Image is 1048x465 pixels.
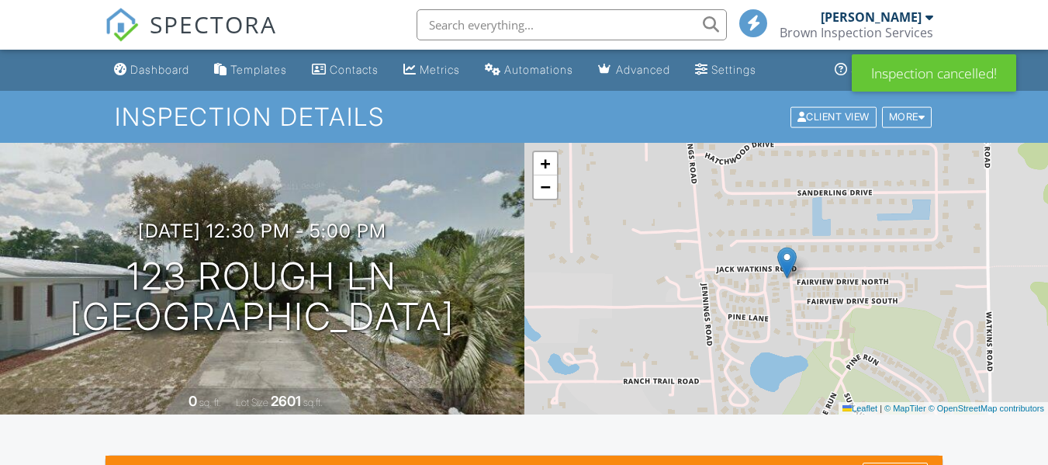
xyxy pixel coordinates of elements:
span: | [880,404,882,413]
div: 2601 [271,393,301,409]
input: Search everything... [417,9,727,40]
span: SPECTORA [150,8,277,40]
span: Lot Size [236,397,268,408]
img: The Best Home Inspection Software - Spectora [105,8,139,42]
div: Templates [230,63,287,76]
div: Support Center [851,63,934,76]
div: 0 [189,393,197,409]
div: Inspection cancelled! [852,54,1016,92]
a: Zoom in [534,152,557,175]
div: Automations [504,63,573,76]
div: Client View [790,106,877,127]
a: Support Center [828,56,940,85]
a: Contacts [306,56,385,85]
a: © OpenStreetMap contributors [929,404,1044,413]
div: Contacts [330,63,379,76]
h3: [DATE] 12:30 pm - 5:00 pm [138,220,386,241]
div: Metrics [420,63,460,76]
a: Zoom out [534,175,557,199]
a: SPECTORA [105,21,277,54]
a: Dashboard [108,56,195,85]
a: Automations (Basic) [479,56,579,85]
span: sq. ft. [199,397,221,408]
div: Brown Inspection Services [780,25,933,40]
div: More [882,106,932,127]
h1: Inspection Details [115,103,933,130]
a: Settings [689,56,763,85]
a: Client View [789,110,880,122]
span: − [540,177,550,196]
div: Settings [711,63,756,76]
a: Advanced [592,56,676,85]
a: Leaflet [842,404,877,413]
span: + [540,154,550,173]
div: Dashboard [130,63,189,76]
a: © MapTiler [884,404,926,413]
img: Marker [777,247,797,279]
a: Metrics [397,56,466,85]
div: Advanced [616,63,670,76]
h1: 123 Rough Ln [GEOGRAPHIC_DATA] [70,256,455,338]
span: sq.ft. [303,397,323,408]
a: Templates [208,56,293,85]
div: [PERSON_NAME] [821,9,922,25]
